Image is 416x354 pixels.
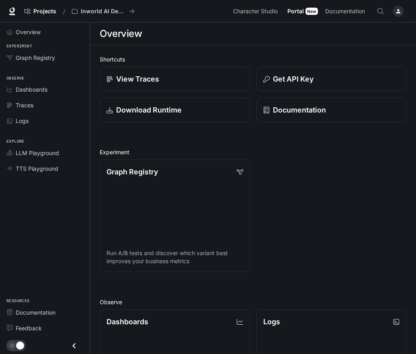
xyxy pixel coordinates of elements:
[3,51,86,65] a: Graph Registry
[16,308,55,317] span: Documentation
[3,305,86,319] a: Documentation
[273,104,326,115] p: Documentation
[305,8,318,15] div: New
[107,166,158,177] p: Graph Registry
[21,3,60,19] a: Go to projects
[322,3,371,19] a: Documentation
[3,114,86,128] a: Logs
[100,67,250,91] a: View Traces
[116,104,182,115] p: Download Runtime
[3,25,86,39] a: Overview
[100,98,250,122] a: Download Runtime
[65,338,83,354] button: Close drawer
[81,8,126,15] p: Inworld AI Demos
[16,85,47,94] span: Dashboards
[100,26,142,42] h1: Overview
[60,7,68,16] div: /
[273,74,314,84] p: Get API Key
[116,74,159,84] p: View Traces
[33,8,56,15] span: Projects
[16,164,58,173] span: TTS Playground
[3,82,86,96] a: Dashboards
[100,55,406,63] h2: Shortcuts
[16,117,29,125] span: Logs
[256,98,407,122] a: Documentation
[16,28,41,36] span: Overview
[284,3,321,19] a: PortalNew
[16,324,42,332] span: Feedback
[68,3,138,19] button: All workspaces
[233,6,278,16] span: Character Studio
[287,6,304,16] span: Portal
[16,341,24,350] span: Dark mode toggle
[263,316,280,327] p: Logs
[107,249,243,265] p: Run A/B tests and discover which variant best improves your business metrics
[16,149,59,157] span: LLM Playground
[16,53,55,62] span: Graph Registry
[16,101,33,109] span: Traces
[107,316,148,327] p: Dashboards
[100,298,406,306] h2: Observe
[325,6,365,16] span: Documentation
[3,321,86,335] a: Feedback
[230,3,283,19] a: Character Studio
[3,146,86,160] a: LLM Playground
[373,3,389,19] button: Open Command Menu
[3,98,86,112] a: Traces
[100,160,250,272] a: Graph RegistryRun A/B tests and discover which variant best improves your business metrics
[100,148,406,156] h2: Experiment
[3,162,86,176] a: TTS Playground
[256,67,407,91] button: Get API Key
